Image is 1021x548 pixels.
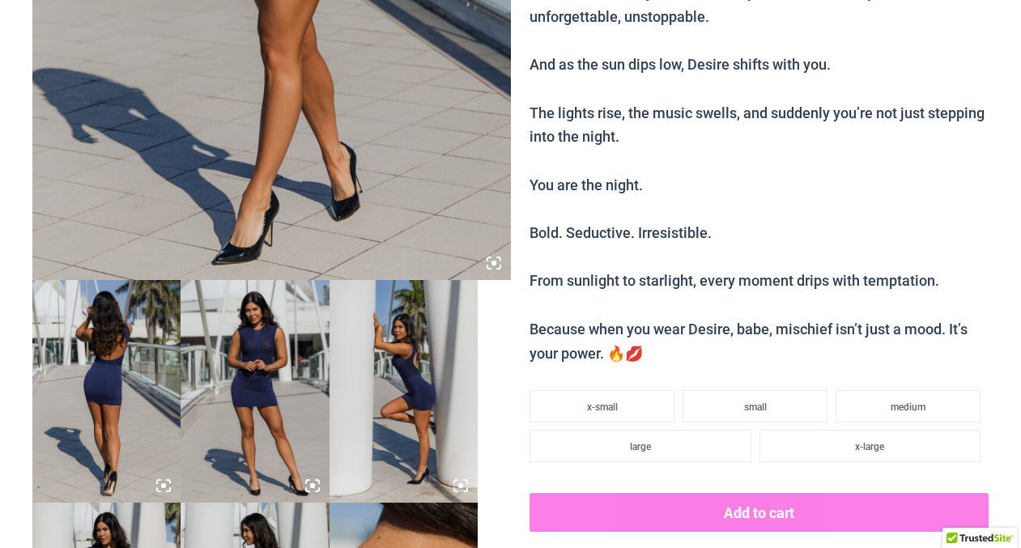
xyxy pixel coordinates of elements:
[855,441,884,452] span: x-large
[891,401,925,413] span: medium
[530,390,674,423] li: x-small
[587,401,618,413] span: x-small
[630,441,651,452] span: large
[759,430,981,462] li: x-large
[32,280,181,503] img: Desire Me Navy 5192 Dress
[330,280,478,503] img: Desire Me Navy 5192 Dress
[530,493,989,532] button: Add to cart
[744,401,767,413] span: small
[683,390,827,423] li: small
[181,280,329,503] img: Desire Me Navy 5192 Dress
[530,430,751,462] li: large
[836,390,981,423] li: medium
